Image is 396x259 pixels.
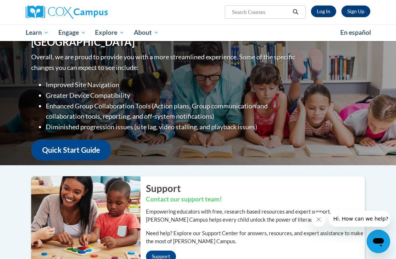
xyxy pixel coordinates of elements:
span: Explore [95,28,124,37]
h3: Contact our support team! [146,195,365,204]
img: Cox Campus [26,5,108,19]
span: Learn [26,28,49,37]
li: Greater Device Compatibility [46,90,297,101]
li: Diminished progression issues (site lag, video stalling, and playback issues) [46,122,297,132]
a: Explore [90,24,129,41]
h2: Support [146,182,365,195]
a: Cox Campus [26,5,133,19]
iframe: Button to launch messaging window [367,230,390,253]
a: Engage [54,24,91,41]
a: Quick Start Guide [31,140,111,160]
a: Register [341,5,370,17]
div: Main menu [20,24,376,41]
span: About [134,28,159,37]
button: Search [290,8,301,16]
span: En español [340,29,371,36]
p: Overall, we are proud to provide you with a more streamlined experience. Some of the specific cha... [31,52,297,73]
li: Enhanced Group Collaboration Tools (Action plans, Group communication and collaboration tools, re... [46,101,297,122]
p: Empowering educators with free, research-based resources and expert support, [PERSON_NAME] Campus... [146,208,365,224]
input: Search Courses [231,8,290,16]
a: Learn [21,24,54,41]
a: En español [335,25,376,40]
a: Log In [311,5,336,17]
iframe: Message from company [329,211,390,227]
a: About [129,24,164,41]
iframe: Close message [311,212,326,227]
p: Need help? Explore our Support Center for answers, resources, and expert assistance to make the m... [146,229,365,245]
li: Improved Site Navigation [46,79,297,90]
span: Engage [58,28,86,37]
